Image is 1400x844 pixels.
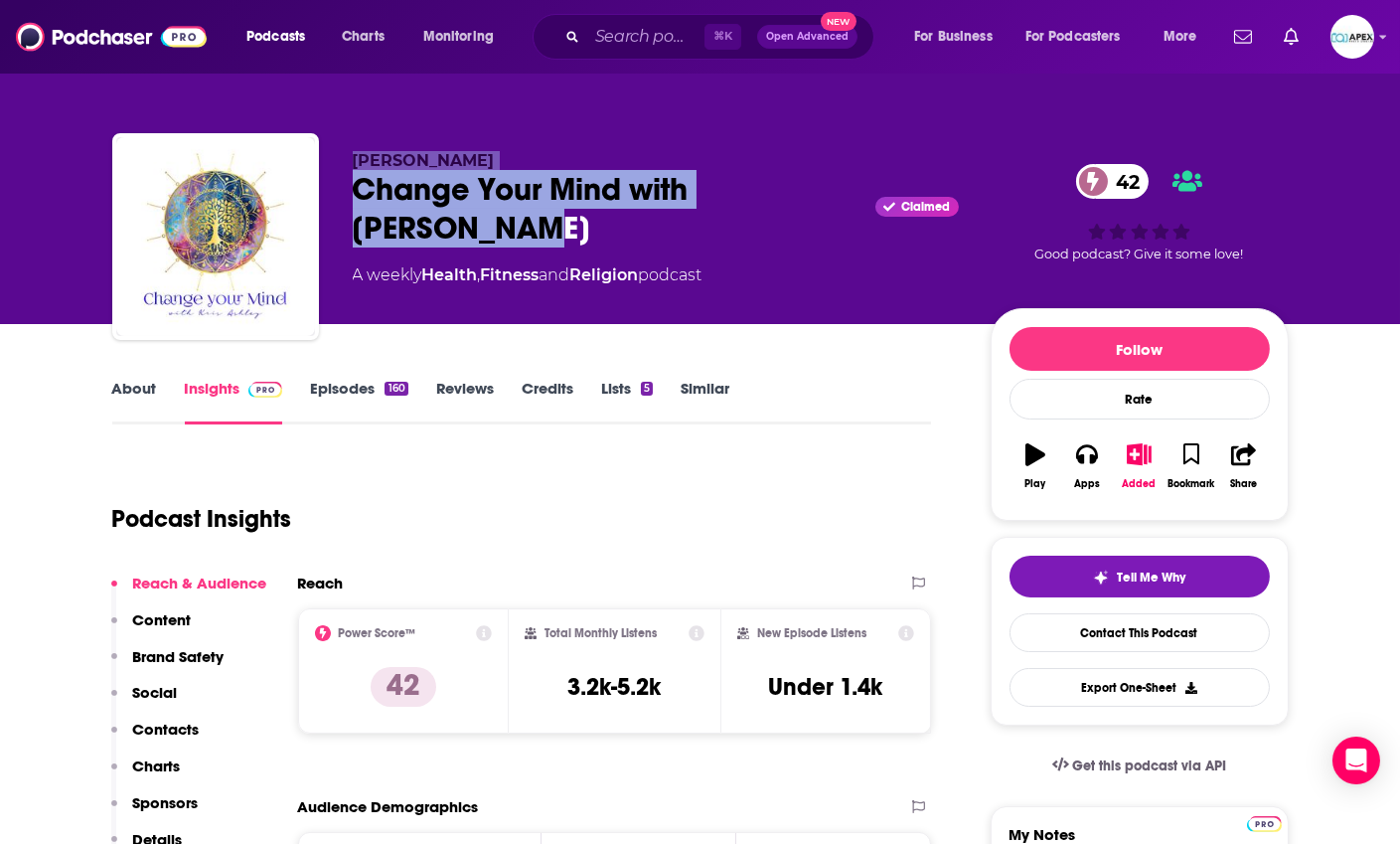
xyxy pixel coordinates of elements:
button: Follow [1010,327,1270,371]
span: Charts [342,23,385,51]
button: Reach & Audience [111,574,267,610]
div: Bookmark [1167,478,1214,490]
span: Logged in as Apex [1330,15,1374,59]
button: open menu [233,21,331,53]
span: Podcasts [246,23,305,51]
a: Reviews [436,379,494,424]
div: 5 [641,382,653,396]
button: Share [1217,430,1269,502]
button: Added [1113,430,1165,502]
span: For Business [914,23,993,51]
button: Open AdvancedNew [757,25,857,49]
span: New [821,12,856,31]
p: Reach & Audience [133,574,267,592]
p: Social [133,683,178,702]
button: Show profile menu [1330,15,1374,59]
button: Export One-Sheet [1010,668,1270,707]
span: Tell Me Why [1117,570,1185,586]
a: Pro website [1247,813,1282,832]
span: Get this podcast via API [1072,758,1226,774]
button: Charts [111,757,181,793]
span: More [1164,23,1197,51]
p: Sponsors [133,793,199,812]
a: Credits [522,379,573,424]
button: open menu [1150,21,1222,53]
input: Search podcasts, credits, & more... [587,21,704,53]
button: Apps [1061,430,1113,502]
div: Open Intercom Messenger [1332,737,1380,784]
button: Play [1010,430,1061,502]
a: Fitness [481,265,540,284]
div: Play [1024,478,1045,490]
button: open menu [409,21,520,53]
div: Rate [1010,379,1270,420]
a: Show notifications dropdown [1276,20,1307,54]
span: and [540,265,570,284]
span: For Podcasters [1025,23,1121,51]
button: open menu [1012,21,1150,53]
img: Podchaser Pro [1247,816,1282,832]
span: [PERSON_NAME] [353,151,495,170]
div: Apps [1074,478,1100,490]
button: Sponsors [111,793,199,830]
div: 160 [385,382,407,396]
p: Charts [133,757,181,775]
img: tell me why sparkle [1093,570,1109,586]
p: Content [133,610,192,629]
span: 42 [1096,164,1150,199]
button: Content [111,610,192,647]
a: Health [422,265,478,284]
a: Religion [570,265,639,284]
a: Show notifications dropdown [1226,20,1260,54]
a: Similar [681,379,729,424]
a: Charts [329,21,396,53]
a: Get this podcast via API [1036,742,1243,790]
span: Monitoring [423,23,494,51]
img: Change Your Mind with Kris Ashley [116,137,315,336]
img: Podchaser Pro [248,382,283,398]
span: Claimed [902,202,951,212]
button: tell me why sparkleTell Me Why [1010,556,1270,597]
h2: Audience Demographics [298,797,479,816]
h3: 3.2k-5.2k [567,672,661,702]
div: Search podcasts, credits, & more... [551,14,893,60]
p: Contacts [133,720,200,739]
a: InsightsPodchaser Pro [185,379,283,424]
h3: Under 1.4k [769,672,883,702]
button: Social [111,683,178,720]
div: 42Good podcast? Give it some love! [991,151,1289,274]
h2: Reach [298,574,344,592]
div: Share [1230,478,1257,490]
button: open menu [900,21,1017,53]
img: User Profile [1330,15,1374,59]
img: Podchaser - Follow, Share and Rate Podcasts [16,18,207,56]
h2: New Episode Listens [757,626,866,640]
span: Good podcast? Give it some love! [1035,247,1244,261]
p: 42 [371,667,436,707]
span: Open Advanced [766,32,849,42]
a: Lists5 [601,379,653,424]
button: Bookmark [1166,430,1217,502]
span: , [478,265,481,284]
h2: Power Score™ [339,626,416,640]
button: Contacts [111,720,200,757]
div: Added [1123,478,1157,490]
button: Brand Safety [111,647,225,684]
span: ⌘ K [704,24,741,50]
h1: Podcast Insights [112,504,292,534]
a: About [112,379,157,424]
h2: Total Monthly Listens [544,626,657,640]
p: Brand Safety [133,647,225,666]
a: 42 [1076,164,1150,199]
a: Episodes160 [310,379,407,424]
div: A weekly podcast [353,263,702,287]
a: Contact This Podcast [1010,613,1270,652]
